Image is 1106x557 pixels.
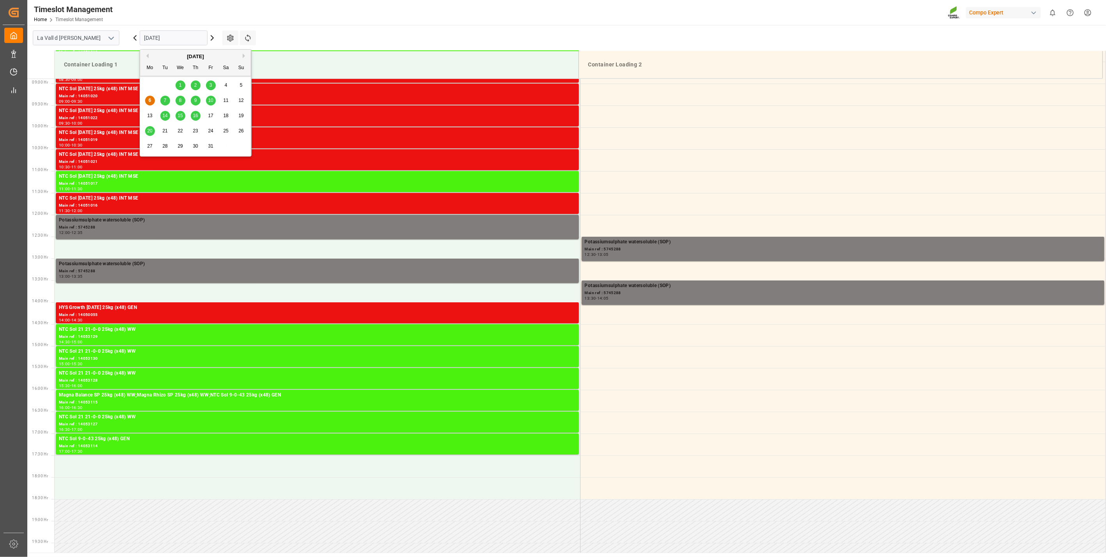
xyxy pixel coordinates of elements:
[221,80,231,90] div: Choose Saturday, October 4th, 2025
[145,111,155,121] div: Choose Monday, October 13th, 2025
[32,386,48,391] span: 16:00 Hr
[585,253,596,256] div: 12:30
[59,312,576,318] div: Main ref : 14050055
[194,82,197,88] span: 2
[70,231,71,234] div: -
[70,78,71,81] div: -
[59,348,576,355] div: NTC Sol 21 21-0-0 25kg (x48) WW
[243,54,247,58] button: Next Month
[208,128,213,134] span: 24
[59,406,70,409] div: 16:00
[236,126,246,136] div: Choose Sunday, October 26th, 2025
[585,282,1101,290] div: Potassiumsulphate watersoluble (SOP)
[191,63,201,73] div: Th
[59,435,576,443] div: NTC Sol 9-0-43 25kg (x48) GEN
[59,195,576,202] div: NTC Sol [DATE] 25kg (x48) INT MSE
[71,165,83,169] div: 11:00
[1044,4,1062,21] button: show 0 new notifications
[160,141,170,151] div: Choose Tuesday, October 28th, 2025
[59,362,70,366] div: 15:00
[597,296,609,300] div: 14:05
[34,17,47,22] a: Home
[145,126,155,136] div: Choose Monday, October 20th, 2025
[70,275,71,278] div: -
[59,260,576,268] div: Potassiumsulphate watersoluble (SOP)
[71,384,83,387] div: 16:00
[32,102,48,106] span: 09:30 Hr
[70,165,71,169] div: -
[236,80,246,90] div: Choose Sunday, October 5th, 2025
[149,98,151,103] span: 6
[71,318,83,322] div: 14:30
[59,173,576,180] div: NTC Sol [DATE] 25kg (x48) INT MSE
[194,98,197,103] span: 9
[142,78,249,154] div: month 2025-10
[32,168,48,172] span: 11:00 Hr
[176,141,185,151] div: Choose Wednesday, October 29th, 2025
[59,209,70,212] div: 11:30
[193,143,198,149] span: 30
[59,443,576,450] div: Main ref : 14053114
[32,496,48,500] span: 18:30 Hr
[221,126,231,136] div: Choose Saturday, October 25th, 2025
[176,126,185,136] div: Choose Wednesday, October 22nd, 2025
[140,30,208,45] input: DD.MM.YYYY
[71,121,83,125] div: 10:00
[585,238,1101,246] div: Potassiumsulphate watersoluble (SOP)
[59,187,70,191] div: 11:00
[193,128,198,134] span: 23
[178,143,183,149] span: 29
[59,78,70,81] div: 08:30
[71,143,83,147] div: 10:30
[176,80,185,90] div: Choose Wednesday, October 1st, 2025
[238,128,243,134] span: 26
[59,275,70,278] div: 13:00
[179,98,182,103] span: 8
[191,96,201,105] div: Choose Thursday, October 9th, 2025
[176,111,185,121] div: Choose Wednesday, October 15th, 2025
[585,290,1101,296] div: Main ref : 5745288
[59,224,576,231] div: Main ref : 5745288
[585,296,596,300] div: 13:30
[70,384,71,387] div: -
[32,299,48,303] span: 14:00 Hr
[240,82,243,88] span: 5
[191,111,201,121] div: Choose Thursday, October 16th, 2025
[32,211,48,216] span: 12:00 Hr
[105,32,117,44] button: open menu
[206,63,216,73] div: Fr
[59,165,70,169] div: 10:30
[32,452,48,456] span: 17:30 Hr
[71,187,83,191] div: 11:30
[59,334,576,340] div: Main ref : 14053129
[191,80,201,90] div: Choose Thursday, October 2nd, 2025
[160,126,170,136] div: Choose Tuesday, October 21st, 2025
[223,98,228,103] span: 11
[32,408,48,412] span: 16:30 Hr
[70,450,71,453] div: -
[208,113,213,118] span: 17
[162,113,167,118] span: 14
[59,107,576,115] div: NTC Sol [DATE] 25kg (x48) INT MSE
[71,362,83,366] div: 15:30
[71,275,83,278] div: 13:35
[71,450,83,453] div: 17:30
[206,96,216,105] div: Choose Friday, October 10th, 2025
[32,474,48,478] span: 18:00 Hr
[145,96,155,105] div: Choose Monday, October 6th, 2025
[59,326,576,334] div: NTC Sol 21 21-0-0 25kg (x48) WW
[160,96,170,105] div: Choose Tuesday, October 7th, 2025
[32,430,48,434] span: 17:00 Hr
[59,413,576,421] div: NTC Sol 21 21-0-0 25kg (x48) WW
[162,143,167,149] span: 28
[71,78,83,81] div: 09:00
[32,124,48,128] span: 10:00 Hr
[59,268,576,275] div: Main ref : 5745288
[71,406,83,409] div: 16:30
[206,80,216,90] div: Choose Friday, October 3rd, 2025
[32,277,48,281] span: 13:30 Hr
[208,143,213,149] span: 31
[70,121,71,125] div: -
[164,98,167,103] span: 7
[140,53,251,61] div: [DATE]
